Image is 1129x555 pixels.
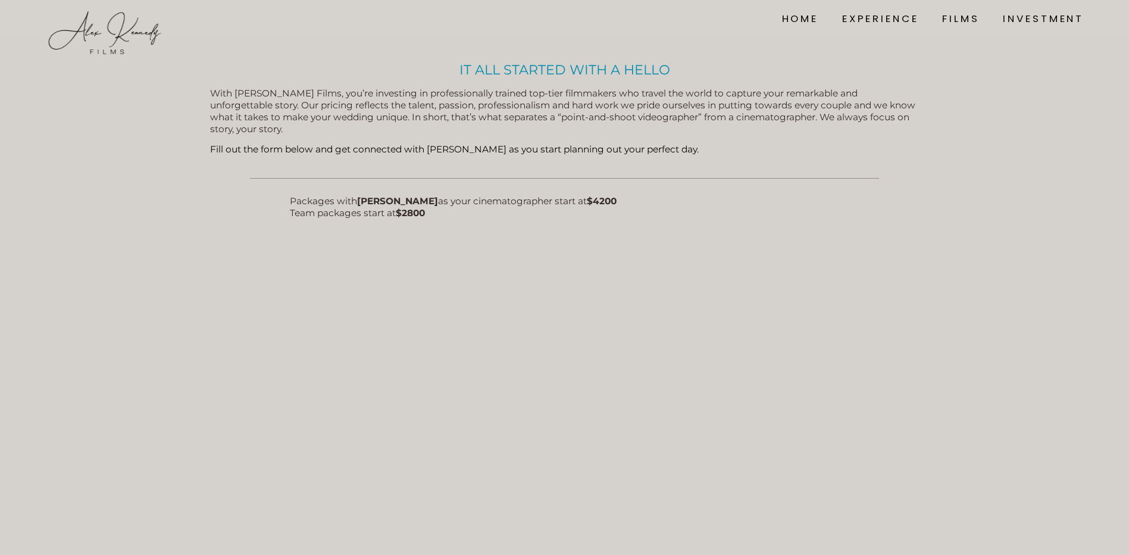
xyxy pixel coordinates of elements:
[210,88,918,135] span: With [PERSON_NAME] Films, you’re investing in professionally trained top-tier filmmakers who trav...
[1003,11,1084,27] a: INVESTMENT
[782,11,818,27] a: HOME
[942,11,979,27] a: FILMS
[210,144,699,155] span: Fill out the form below and get connected with [PERSON_NAME] as you start planning out your perfe...
[45,9,164,29] a: Alex Kennedy Films
[842,11,919,27] a: EXPERIENCE
[290,195,617,219] span: Packages with as your cinematographer start at Team packages start at
[357,195,438,207] strong: [PERSON_NAME]
[45,9,164,57] img: Alex Kennedy Films
[396,207,425,219] strong: $2800
[459,61,670,78] span: IT ALL STARTED WITH A HELLO
[587,195,617,207] strong: $4200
